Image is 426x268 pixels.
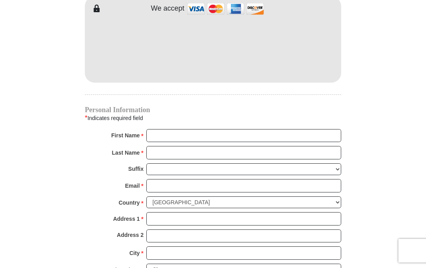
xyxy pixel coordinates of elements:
[128,163,144,174] strong: Suffix
[85,107,341,113] h4: Personal Information
[186,0,265,17] img: credit cards accepted
[112,147,140,158] strong: Last Name
[85,113,341,123] div: Indicates required field
[129,248,140,259] strong: City
[151,4,185,13] h4: We accept
[119,197,140,208] strong: Country
[111,130,140,141] strong: First Name
[117,229,144,240] strong: Address 2
[113,213,140,224] strong: Address 1
[125,180,140,191] strong: Email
